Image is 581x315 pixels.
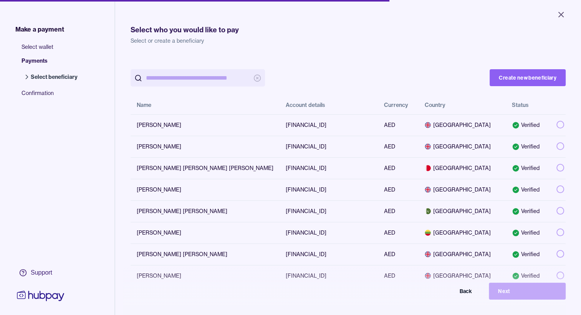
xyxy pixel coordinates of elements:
[425,207,500,215] span: [GEOGRAPHIC_DATA]
[131,96,280,114] th: Name
[137,186,273,193] div: [PERSON_NAME]
[137,229,273,237] div: [PERSON_NAME]
[378,114,419,136] td: AED
[280,179,378,200] td: [FINANCIAL_ID]
[506,96,550,114] th: Status
[280,114,378,136] td: [FINANCIAL_ID]
[378,157,419,179] td: AED
[404,283,481,300] button: Back
[512,143,544,150] div: Verified
[146,69,250,87] input: search
[280,136,378,157] td: [FINANCIAL_ID]
[137,143,273,150] div: [PERSON_NAME]
[512,272,544,280] div: Verified
[137,164,273,172] div: [PERSON_NAME] [PERSON_NAME] [PERSON_NAME]
[137,250,273,258] div: [PERSON_NAME] [PERSON_NAME]
[425,272,500,280] span: [GEOGRAPHIC_DATA]
[31,73,78,81] span: Select beneficiary
[137,121,273,129] div: [PERSON_NAME]
[15,25,64,34] span: Make a payment
[378,179,419,200] td: AED
[490,69,566,86] button: Create new beneficiary
[280,200,378,222] td: [FINANCIAL_ID]
[378,222,419,243] td: AED
[378,243,419,265] td: AED
[378,200,419,222] td: AED
[512,186,544,193] div: Verified
[378,96,419,114] th: Currency
[280,265,378,287] td: [FINANCIAL_ID]
[131,25,566,35] h1: Select who you would like to pay
[425,164,500,172] span: [GEOGRAPHIC_DATA]
[280,96,378,114] th: Account details
[280,222,378,243] td: [FINANCIAL_ID]
[425,250,500,258] span: [GEOGRAPHIC_DATA]
[425,121,500,129] span: [GEOGRAPHIC_DATA]
[419,96,506,114] th: Country
[512,250,544,258] div: Verified
[425,143,500,150] span: [GEOGRAPHIC_DATA]
[425,186,500,193] span: [GEOGRAPHIC_DATA]
[512,207,544,215] div: Verified
[22,43,85,57] span: Select wallet
[137,272,273,280] div: [PERSON_NAME]
[137,207,273,215] div: [PERSON_NAME] [PERSON_NAME]
[22,57,85,71] span: Payments
[280,157,378,179] td: [FINANCIAL_ID]
[15,265,66,281] a: Support
[31,268,52,277] div: Support
[280,243,378,265] td: [FINANCIAL_ID]
[378,265,419,287] td: AED
[512,164,544,172] div: Verified
[512,229,544,237] div: Verified
[547,6,575,23] button: Close
[22,89,85,103] span: Confirmation
[131,37,566,45] p: Select or create a beneficiary
[378,136,419,157] td: AED
[512,121,544,129] div: Verified
[425,229,500,237] span: [GEOGRAPHIC_DATA]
